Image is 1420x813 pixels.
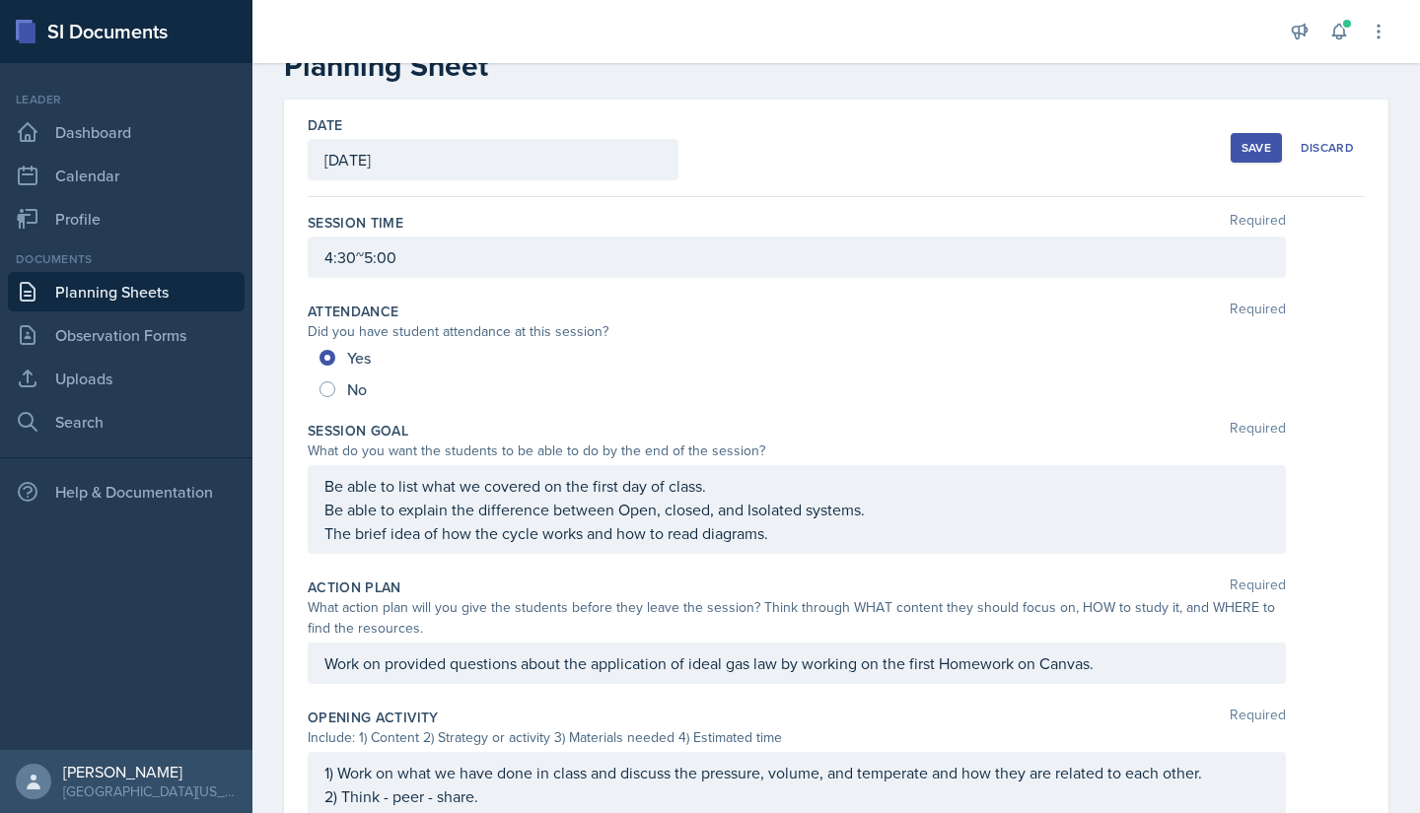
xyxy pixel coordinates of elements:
div: Did you have student attendance at this session? [308,321,1286,342]
div: Discard [1301,140,1354,156]
a: Planning Sheets [8,272,245,311]
span: No [347,379,367,399]
p: Be able to explain the difference between Open, closed, and Isolated systems. [324,498,1269,521]
span: Required [1230,708,1286,727]
label: Action Plan [308,577,401,597]
label: Date [308,115,342,135]
a: Observation Forms [8,315,245,355]
span: Yes [347,348,371,368]
p: Work on provided questions about the application of ideal gas law by working on the first Homewor... [324,651,1269,675]
a: Profile [8,199,245,238]
a: Dashboard [8,112,245,152]
a: Uploads [8,359,245,398]
div: Documents [8,250,245,268]
p: 2) Think - peer - share. [324,784,1269,808]
span: Required [1230,302,1286,321]
button: Save [1231,133,1282,163]
a: Calendar [8,156,245,195]
p: The brief idea of how the cycle works and how to read diagrams. [324,521,1269,545]
div: [GEOGRAPHIC_DATA][US_STATE] in [GEOGRAPHIC_DATA] [63,781,237,801]
div: Include: 1) Content 2) Strategy or activity 3) Materials needed 4) Estimated time [308,727,1286,748]
div: What do you want the students to be able to do by the end of the session? [308,440,1286,461]
span: Required [1230,577,1286,597]
p: Be able to list what we covered on the first day of class. [324,474,1269,498]
label: Session Goal [308,421,408,440]
span: Required [1230,421,1286,440]
label: Session Time [308,213,403,233]
h2: Planning Sheet [284,48,1388,84]
p: 1) Work on what we have done in class and discuss the pressure, volume, and temperate and how the... [324,761,1269,784]
div: [PERSON_NAME] [63,762,237,781]
a: Search [8,402,245,441]
div: Leader [8,91,245,108]
span: Required [1230,213,1286,233]
div: What action plan will you give the students before they leave the session? Think through WHAT con... [308,597,1286,639]
div: Save [1242,140,1271,156]
button: Discard [1290,133,1365,163]
label: Attendance [308,302,399,321]
div: Help & Documentation [8,472,245,511]
p: 4:30~5:00 [324,245,1269,269]
label: Opening Activity [308,708,439,727]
